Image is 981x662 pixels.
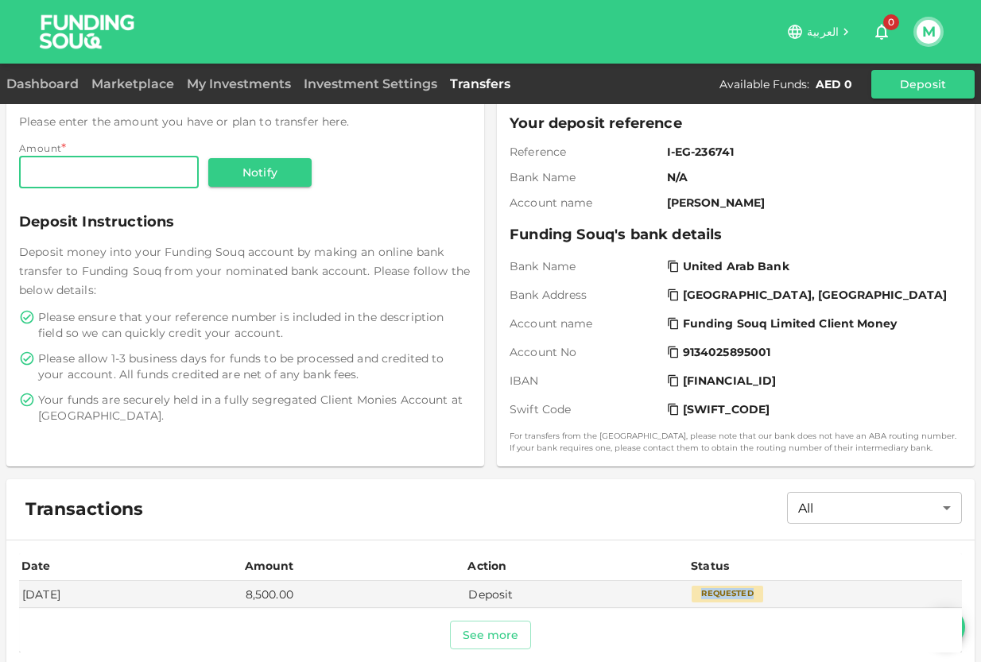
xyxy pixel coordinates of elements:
span: N/A [667,169,956,185]
a: Investment Settings [297,76,444,91]
span: [FINANCIAL_ID] [683,373,777,389]
td: Deposit [465,581,688,607]
span: Please allow 1-3 business days for funds to be processed and credited to your account. All funds ... [38,350,468,382]
span: IBAN [510,373,661,389]
div: Amount [245,556,294,575]
span: Bank Name [510,169,661,185]
span: Your deposit reference [510,112,962,134]
span: Please enter the amount you have or plan to transfer here. [19,114,350,129]
span: Account name [510,195,661,211]
span: Transactions [25,498,143,521]
div: Date [21,556,53,575]
button: 0 [866,16,898,48]
small: For transfers from the [GEOGRAPHIC_DATA], please note that our bank does not have an ABA routing ... [510,430,962,454]
span: Bank Name [510,258,661,274]
div: AED 0 [816,76,852,92]
span: Funding Souq Limited Client Money [683,316,897,331]
span: I-EG-236741 [667,144,956,160]
span: Your funds are securely held in a fully segregated Client Monies Account at [GEOGRAPHIC_DATA]. [38,392,468,424]
div: All [787,492,962,524]
span: Reference [510,144,661,160]
a: Marketplace [85,76,180,91]
a: Transfers [444,76,517,91]
input: amount [19,157,199,188]
span: [GEOGRAPHIC_DATA], [GEOGRAPHIC_DATA] [683,287,948,303]
div: Status [691,556,731,575]
a: Dashboard [6,76,85,91]
td: 8,500.00 [242,581,466,607]
span: 0 [883,14,899,30]
td: [DATE] [19,581,242,607]
button: Deposit [871,70,975,99]
span: Account No [510,344,661,360]
a: My Investments [180,76,297,91]
span: Please ensure that your reference number is included in the description field so we can quickly c... [38,309,468,341]
span: Deposit Instructions [19,211,471,233]
span: Account name [510,316,661,331]
span: العربية [807,25,839,39]
span: 9134025895001 [683,344,771,360]
div: Requested [692,586,763,602]
span: Amount [19,142,61,154]
div: Available Funds : [719,76,809,92]
div: Action [467,556,507,575]
span: United Arab Bank [683,258,789,274]
span: Funding Souq's bank details [510,223,962,246]
span: Swift Code [510,401,661,417]
button: M [917,20,940,44]
span: Deposit money into your Funding Souq account by making an online bank transfer to Funding Souq fr... [19,245,470,297]
span: [SWIFT_CODE] [683,401,770,417]
span: [PERSON_NAME] [667,195,956,211]
button: See more [450,621,532,649]
button: Notify [208,158,312,187]
span: Bank Address [510,287,661,303]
